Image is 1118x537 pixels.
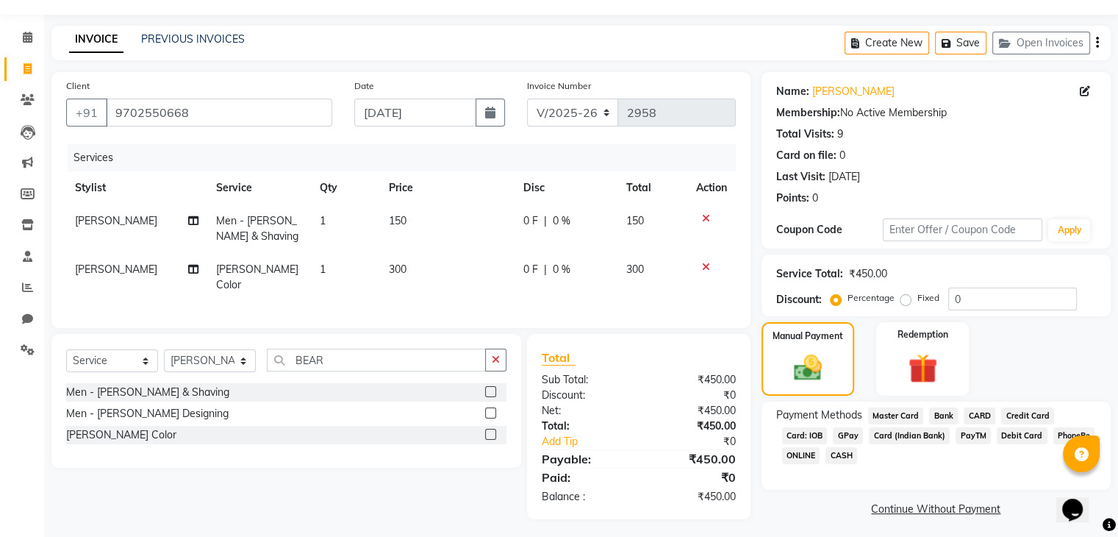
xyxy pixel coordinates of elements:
[320,214,326,227] span: 1
[544,213,547,229] span: |
[897,328,948,341] label: Redemption
[66,385,229,400] div: Men - [PERSON_NAME] & Shaving
[812,84,895,99] a: [PERSON_NAME]
[869,427,950,444] span: Card (Indian Bank)
[216,263,298,291] span: [PERSON_NAME] Color
[764,502,1108,517] a: Continue Without Payment
[776,169,825,185] div: Last Visit:
[389,214,406,227] span: 150
[531,469,639,486] div: Paid:
[956,427,991,444] span: PayTM
[542,350,576,366] span: Total
[848,291,895,305] label: Percentage
[553,213,570,229] span: 0 %
[776,408,862,423] span: Payment Methods
[639,469,747,486] div: ₹0
[776,84,809,99] div: Name:
[899,350,947,387] img: _gift.svg
[523,213,538,229] span: 0 F
[216,214,298,243] span: Men - [PERSON_NAME] & Shaving
[825,447,857,464] span: CASH
[320,263,326,276] span: 1
[380,171,515,205] th: Price
[626,214,644,227] span: 150
[389,263,406,276] span: 300
[782,427,828,444] span: Card: IOB
[639,419,747,434] div: ₹450.00
[776,148,836,163] div: Card on file:
[354,79,374,93] label: Date
[523,262,538,277] span: 0 F
[531,450,639,468] div: Payable:
[531,489,639,505] div: Balance :
[776,266,843,282] div: Service Total:
[553,262,570,277] span: 0 %
[531,372,639,388] div: Sub Total:
[68,144,747,171] div: Services
[992,32,1090,54] button: Open Invoices
[544,262,547,277] span: |
[639,403,747,419] div: ₹450.00
[69,26,123,53] a: INVOICE
[515,171,617,205] th: Disc
[883,218,1043,241] input: Enter Offer / Coupon Code
[782,447,820,464] span: ONLINE
[776,127,834,142] div: Total Visits:
[75,214,157,227] span: [PERSON_NAME]
[1056,478,1103,522] iframe: chat widget
[66,427,176,443] div: [PERSON_NAME] Color
[311,171,380,205] th: Qty
[776,105,1096,121] div: No Active Membership
[531,419,639,434] div: Total:
[776,222,883,238] div: Coupon Code
[1053,427,1095,444] span: PhonePe
[267,349,486,371] input: Search or Scan
[66,171,207,205] th: Stylist
[868,408,924,424] span: Master Card
[776,292,822,307] div: Discount:
[626,263,644,276] span: 300
[75,263,157,276] span: [PERSON_NAME]
[917,291,939,305] label: Fixed
[639,450,747,468] div: ₹450.00
[656,434,746,449] div: ₹0
[935,32,986,54] button: Save
[837,127,843,142] div: 9
[997,427,1047,444] span: Debit Card
[66,79,90,93] label: Client
[66,99,107,127] button: +91
[776,105,840,121] div: Membership:
[849,266,887,282] div: ₹450.00
[929,408,958,424] span: Bank
[687,171,736,205] th: Action
[828,169,860,185] div: [DATE]
[1048,219,1090,241] button: Apply
[639,388,747,403] div: ₹0
[776,191,809,206] div: Points:
[527,79,591,93] label: Invoice Number
[617,171,687,205] th: Total
[207,171,311,205] th: Service
[833,427,863,444] span: GPay
[106,99,332,127] input: Search by Name/Mobile/Email/Code
[531,434,656,449] a: Add Tip
[66,406,229,422] div: Men - [PERSON_NAME] Designing
[839,148,845,163] div: 0
[773,330,843,343] label: Manual Payment
[141,32,245,46] a: PREVIOUS INVOICES
[964,408,995,424] span: CARD
[639,372,747,388] div: ₹450.00
[639,489,747,505] div: ₹450.00
[845,32,929,54] button: Create New
[785,352,831,384] img: _cash.svg
[1001,408,1054,424] span: Credit Card
[812,191,818,206] div: 0
[531,403,639,419] div: Net:
[531,388,639,403] div: Discount:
